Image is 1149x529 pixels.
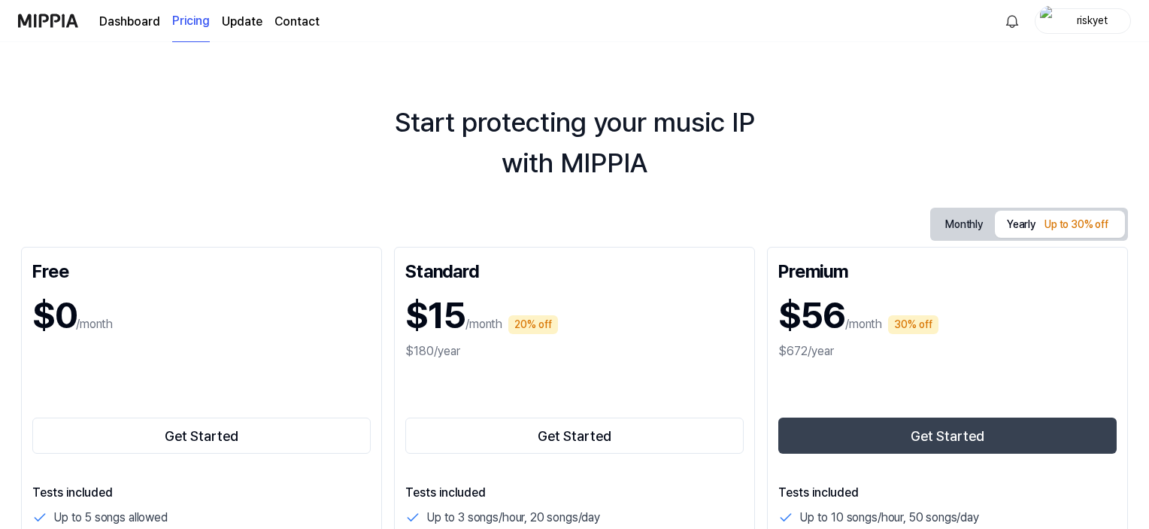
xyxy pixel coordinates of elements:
[32,258,371,282] div: Free
[405,415,744,457] a: Get Started
[32,288,76,342] h1: $0
[465,315,502,333] p: /month
[405,418,744,454] button: Get Started
[1063,12,1121,29] div: riskyet
[995,211,1125,238] button: Yearly
[778,415,1117,457] a: Get Started
[32,484,371,502] p: Tests included
[32,418,371,454] button: Get Started
[222,13,262,31] a: Update
[274,13,320,31] a: Contact
[778,342,1117,360] div: $672/year
[1040,214,1113,236] div: Up to 30% off
[933,211,995,239] button: Monthly
[508,315,558,334] div: 20% off
[1035,8,1131,34] button: profileriskyet
[845,315,882,333] p: /month
[405,484,744,502] p: Tests included
[778,258,1117,282] div: Premium
[778,288,845,342] h1: $56
[32,415,371,457] a: Get Started
[405,342,744,360] div: $180/year
[1040,6,1058,36] img: profile
[53,508,168,527] p: Up to 5 songs allowed
[405,258,744,282] div: Standard
[1003,12,1021,30] img: 알림
[172,1,210,42] a: Pricing
[426,508,600,527] p: Up to 3 songs/hour, 20 songs/day
[778,418,1117,454] button: Get Started
[76,315,113,333] p: /month
[799,508,979,527] p: Up to 10 songs/hour, 50 songs/day
[778,484,1117,502] p: Tests included
[888,315,938,334] div: 30% off
[405,288,465,342] h1: $15
[99,13,160,31] a: Dashboard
